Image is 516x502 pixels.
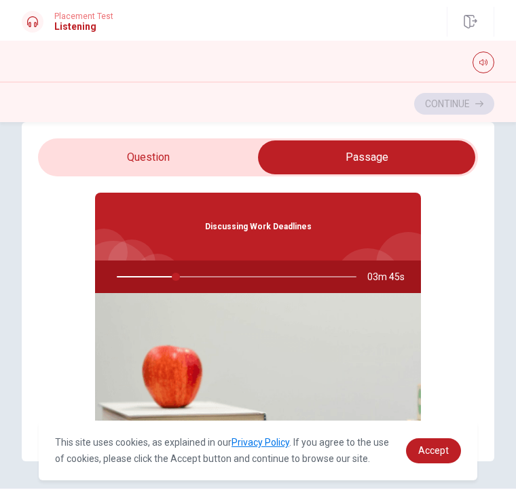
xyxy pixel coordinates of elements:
[55,437,389,464] span: This site uses cookies, as explained in our . If you agree to the use of cookies, please click th...
[418,445,449,456] span: Accept
[95,293,421,456] img: Discussing Work Deadlines
[39,421,477,480] div: cookieconsent
[205,222,312,231] span: Discussing Work Deadlines
[54,21,113,32] h1: Listening
[232,437,289,448] a: Privacy Policy
[406,438,461,463] a: dismiss cookie message
[367,260,416,293] span: 03m 45s
[54,12,113,21] span: Placement Test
